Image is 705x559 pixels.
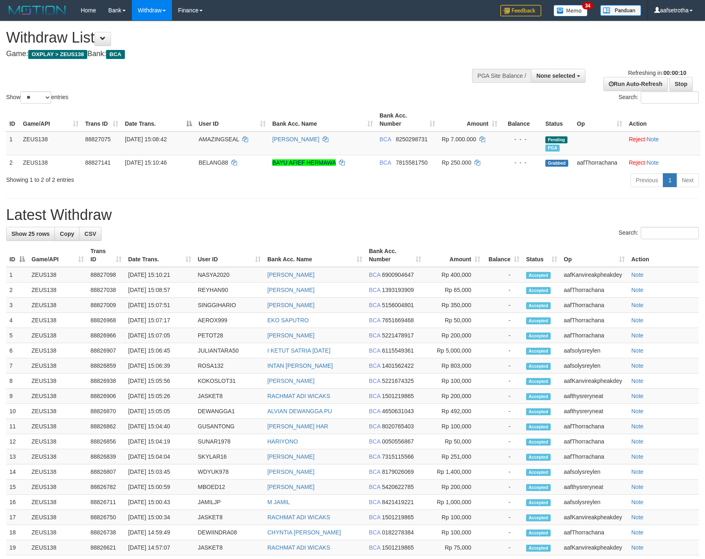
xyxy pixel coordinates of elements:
[369,378,380,384] span: BCA
[560,298,628,313] td: aafThorrachana
[369,347,380,354] span: BCA
[641,227,699,239] input: Search:
[125,283,194,298] td: [DATE] 15:08:57
[267,272,314,278] a: [PERSON_NAME]
[626,155,700,170] td: ·
[425,373,484,389] td: Rp 100,000
[631,272,644,278] a: Note
[267,499,290,505] a: M JAMIL
[631,302,644,308] a: Note
[28,389,87,404] td: ZEUS138
[425,267,484,283] td: Rp 400,000
[85,136,111,143] span: 88827075
[87,434,125,449] td: 88826856
[267,438,298,445] a: HARIYONO
[60,231,74,237] span: Copy
[396,136,428,143] span: Copy 8250298731 to clipboard
[6,155,20,170] td: 2
[6,419,28,434] td: 11
[199,136,239,143] span: AMAZINGSEAL
[603,77,668,91] a: Run Auto-Refresh
[6,108,20,131] th: ID
[125,159,167,166] span: [DATE] 15:10:46
[6,434,28,449] td: 12
[425,480,484,495] td: Rp 200,000
[484,404,523,419] td: -
[523,244,560,267] th: Status: activate to sort column ascending
[526,423,551,430] span: Accepted
[6,29,462,46] h1: Withdraw List
[6,131,20,155] td: 1
[574,155,626,170] td: aafThorrachana
[194,389,264,404] td: JASKET8
[560,267,628,283] td: aafKanvireakpheakdey
[267,408,332,414] a: ALVIAN DEWANGGA PU
[484,449,523,464] td: -
[484,244,523,267] th: Balance: activate to sort column ascending
[125,358,194,373] td: [DATE] 15:06:39
[6,328,28,343] td: 5
[560,389,628,404] td: aafthysreryneat
[629,159,645,166] a: Reject
[125,464,194,480] td: [DATE] 15:03:45
[6,358,28,373] td: 7
[626,108,700,131] th: Action
[194,434,264,449] td: SUNAR1978
[125,449,194,464] td: [DATE] 15:04:04
[87,283,125,298] td: 88827038
[6,244,28,267] th: ID: activate to sort column descending
[542,108,574,131] th: Status
[484,283,523,298] td: -
[87,480,125,495] td: 88826782
[484,328,523,343] td: -
[87,389,125,404] td: 88826906
[20,131,82,155] td: ZEUS138
[87,298,125,313] td: 88827009
[619,227,699,239] label: Search:
[28,244,87,267] th: Game/API: activate to sort column ascending
[631,362,644,369] a: Note
[526,454,551,461] span: Accepted
[560,358,628,373] td: aafsolysreylen
[484,464,523,480] td: -
[194,267,264,283] td: NASYA2020
[380,159,391,166] span: BCA
[526,439,551,446] span: Accepted
[629,136,645,143] a: Reject
[582,2,593,9] span: 34
[631,332,644,339] a: Note
[6,283,28,298] td: 2
[267,317,309,324] a: EKO SAPUTRO
[484,343,523,358] td: -
[194,419,264,434] td: GUSANTONG
[369,453,380,460] span: BCA
[382,302,414,308] span: Copy 5156004801 to clipboard
[560,244,628,267] th: Op: activate to sort column ascending
[28,495,87,510] td: ZEUS138
[545,136,567,143] span: Pending
[272,159,336,166] a: BAYU AFIEF HERMAWA
[28,373,87,389] td: ZEUS138
[560,313,628,328] td: aafThorrachana
[369,484,380,490] span: BCA
[382,347,414,354] span: Copy 6115549361 to clipboard
[396,159,428,166] span: Copy 7815581750 to clipboard
[87,449,125,464] td: 88826839
[267,347,330,354] a: I KETUT SATRIA [DATE]
[382,484,414,490] span: Copy 5420622785 to clipboard
[600,5,641,16] img: panduan.png
[545,145,560,152] span: Marked by aafsolysreylen
[6,404,28,419] td: 10
[560,480,628,495] td: aafthysreryneat
[663,70,686,76] strong: 00:00:10
[6,267,28,283] td: 1
[631,347,644,354] a: Note
[369,499,380,505] span: BCA
[472,69,531,83] div: PGA Site Balance /
[526,287,551,294] span: Accepted
[382,438,414,445] span: Copy 0050556867 to clipboard
[631,378,644,384] a: Note
[526,408,551,415] span: Accepted
[526,272,551,279] span: Accepted
[194,244,264,267] th: User ID: activate to sort column ascending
